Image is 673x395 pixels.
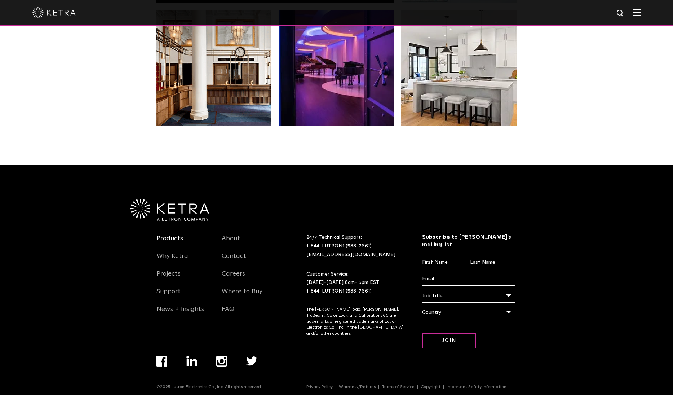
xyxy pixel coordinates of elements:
a: Privacy Policy [304,385,336,389]
a: Terms of Service [379,385,418,389]
a: Projects [156,270,181,286]
a: Copyright [418,385,444,389]
img: Hamburger%20Nav.svg [633,9,641,16]
img: search icon [616,9,625,18]
img: twitter [246,356,257,366]
a: 1-844-LUTRON1 (588-7661) [306,243,372,249]
h3: Subscribe to [PERSON_NAME]’s mailing list [422,233,515,249]
input: First Name [422,256,466,269]
a: Where to Buy [222,288,262,304]
a: FAQ [222,305,234,322]
p: The [PERSON_NAME] logo, [PERSON_NAME], TruBeam, Color Lock, and Calibration360 are trademarks or ... [306,307,404,337]
a: Contact [222,252,246,269]
input: Email [422,272,515,286]
a: About [222,234,240,251]
a: Warranty/Returns [336,385,379,389]
a: Support [156,288,181,304]
img: linkedin [186,356,198,366]
img: instagram [216,356,227,367]
div: Navigation Menu [156,233,211,322]
div: Country [422,306,515,319]
a: [EMAIL_ADDRESS][DOMAIN_NAME] [306,252,395,257]
div: Navigation Menu [156,356,276,385]
div: Job Title [422,289,515,303]
img: Ketra-aLutronCo_White_RGB [130,199,209,221]
a: Why Ketra [156,252,188,269]
p: 24/7 Technical Support: [306,233,404,259]
a: News + Insights [156,305,204,322]
img: ketra-logo-2019-white [32,7,76,18]
img: facebook [156,356,167,367]
input: Join [422,333,476,348]
p: ©2025 Lutron Electronics Co., Inc. All rights reserved. [156,385,262,390]
a: Important Safety Information [444,385,509,389]
a: Products [156,234,183,251]
input: Last Name [470,256,514,269]
div: Navigation Menu [306,385,517,390]
p: Customer Service: [DATE]-[DATE] 8am- 5pm EST [306,270,404,296]
a: 1-844-LUTRON1 (588-7661) [306,289,372,294]
div: Navigation Menu [222,233,276,322]
a: Careers [222,270,245,286]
